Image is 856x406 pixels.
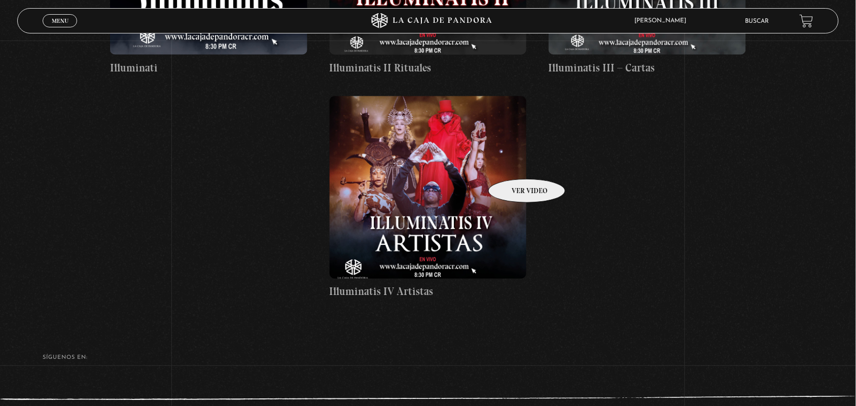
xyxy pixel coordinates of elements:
[330,284,527,300] h4: Illuminatis IV Artistas
[48,26,72,33] span: Cerrar
[630,18,697,24] span: [PERSON_NAME]
[745,18,769,24] a: Buscar
[110,60,307,76] h4: Illuminati
[330,96,527,300] a: Illuminatis IV Artistas
[800,14,813,28] a: View your shopping cart
[52,18,68,24] span: Menu
[330,60,527,76] h4: Illuminatis II Rituales
[549,60,746,76] h4: Illuminatis III – Cartas
[43,355,813,361] h4: SÍguenos en:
